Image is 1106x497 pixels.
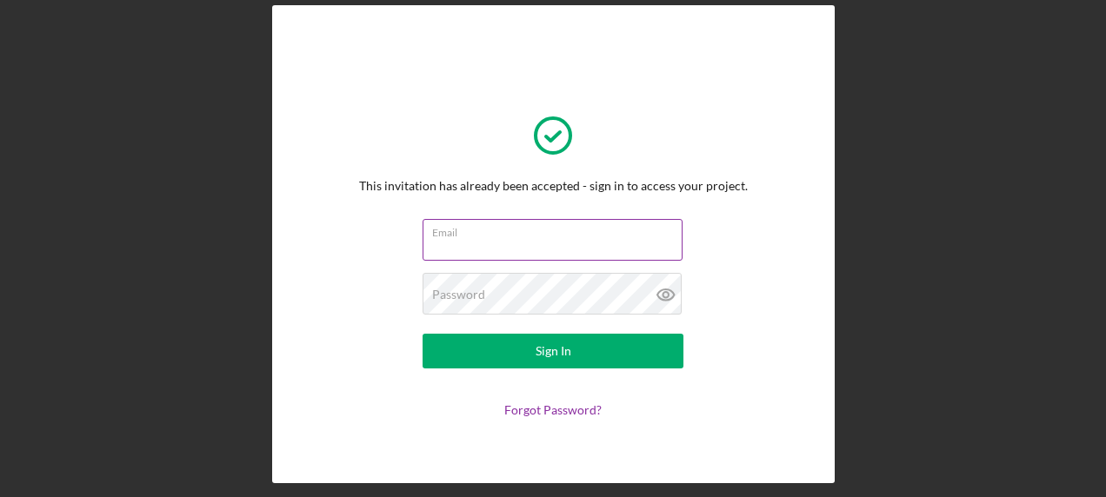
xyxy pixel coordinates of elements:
[432,220,683,239] label: Email
[359,179,748,193] div: This invitation has already been accepted - sign in to access your project.
[432,288,485,302] label: Password
[504,402,602,417] a: Forgot Password?
[423,334,683,368] button: Sign In
[536,334,571,368] div: Sign In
